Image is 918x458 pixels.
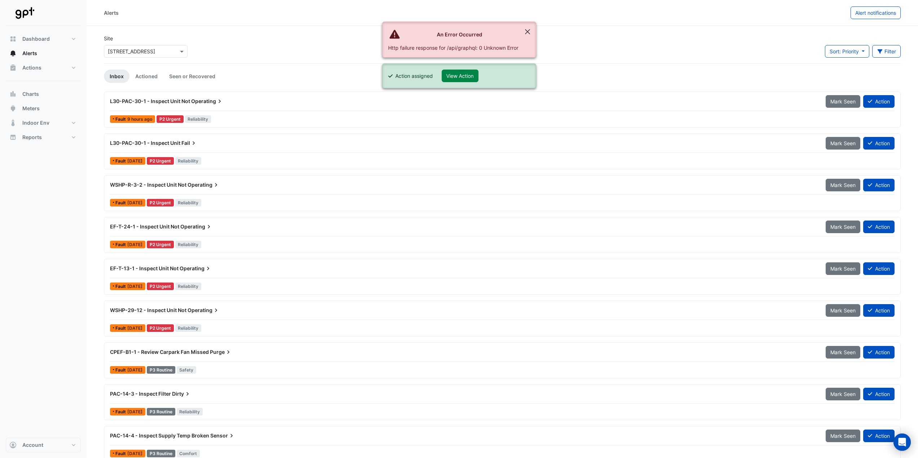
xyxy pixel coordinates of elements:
app-icon: Reports [9,134,17,141]
span: Fault [115,326,127,330]
span: L30-PAC-30-1 - Inspect Unit Not [110,98,190,104]
span: L30-PAC-30-1 - Inspect Unit [110,140,180,146]
span: Fault [115,117,127,121]
button: Action [863,179,895,191]
span: Fri 23-May-2025 12:17 AEST [127,242,142,247]
span: Reliability [185,115,211,123]
span: Indoor Env [22,119,49,126]
img: Company Logo [9,6,41,20]
span: Tue 03-Jun-2025 19:30 AEST [127,200,142,205]
div: P3 Routine [147,408,175,415]
span: PAC-14-3 - Inspect Filter [110,391,171,397]
label: Site [104,35,113,42]
button: Mark Seen [826,262,860,275]
span: CPEF-B1-1 - Review Carpark Fan Missed [110,349,209,355]
app-icon: Meters [9,105,17,112]
div: P2 Urgent [147,199,174,206]
span: Reports [22,134,42,141]
span: Actions [22,64,41,71]
span: Operating [180,265,212,272]
a: Inbox [104,70,129,83]
button: Alerts [6,46,81,61]
button: Action [863,388,895,400]
span: Thu 12-Sep-2024 17:15 AEST [127,325,142,331]
span: Reliability [175,324,202,332]
div: Http failure response for /api/graphql: 0 Unknown Error [388,44,518,52]
div: P2 Urgent [147,324,174,332]
button: Mark Seen [826,221,860,233]
span: Reliability [175,283,202,290]
button: Mark Seen [826,430,860,442]
app-icon: Actions [9,64,17,71]
span: Reliability [175,199,202,206]
span: EF-T-13-1 - Inspect Unit Not [110,265,179,271]
button: Action [863,262,895,275]
span: Fault [115,201,127,205]
button: Close [519,22,536,41]
button: Mark Seen [826,137,860,150]
button: Action [863,430,895,442]
span: Alerts [22,50,37,57]
span: PAC-14-4 - Inspect Supply Temp Broken [110,432,209,439]
span: Dashboard [22,35,50,43]
span: Fault [115,368,127,372]
span: Dirty [172,390,191,397]
button: Mark Seen [826,179,860,191]
span: Operating [180,223,212,230]
span: Mark Seen [830,182,856,188]
span: Fri 22-Aug-2025 10:45 AEST [127,409,142,414]
span: WSHP-R-3-2 - Inspect Unit Not [110,182,186,188]
span: Account [22,441,43,449]
span: Mark Seen [830,98,856,105]
button: Alert notifications [851,6,901,19]
div: P3 Routine [147,366,175,374]
button: Mark Seen [826,388,860,400]
button: Meters [6,101,81,116]
div: P2 Urgent [147,157,174,165]
app-icon: Dashboard [9,35,17,43]
button: Action [863,137,895,150]
app-icon: Charts [9,90,17,98]
span: Operating [188,307,220,314]
span: Charts [22,90,39,98]
button: Mark Seen [826,346,860,359]
span: Sort: Priority [830,48,859,54]
app-icon: Alerts [9,50,17,57]
button: Mark Seen [826,95,860,108]
span: Fault [115,243,127,247]
div: P2 Urgent [157,115,184,123]
button: Indoor Env [6,116,81,130]
span: Comfort [177,450,200,457]
span: Alert notifications [855,10,896,16]
span: Fault [115,284,127,289]
button: Action [863,304,895,317]
button: Reports [6,130,81,144]
button: Mark Seen [826,304,860,317]
span: Fault [115,410,127,414]
button: Filter [872,45,901,58]
button: Action [863,346,895,359]
span: Sensor [210,432,235,439]
button: Charts [6,87,81,101]
div: Alerts [104,9,119,17]
span: Mark Seen [830,140,856,146]
app-icon: Indoor Env [9,119,17,126]
button: Action [863,221,895,233]
div: P3 Routine [147,450,175,457]
span: Mon 25-Aug-2025 00:00 AEST [127,116,152,122]
span: Safety [177,366,197,374]
span: Mark Seen [830,224,856,230]
span: Purge [210,348,232,356]
span: WSHP-29-12 - Inspect Unit Not [110,307,186,313]
span: EF-T-24-1 - Inspect Unit Not [110,223,179,230]
button: Action [863,95,895,108]
button: Actions [6,61,81,75]
a: Seen or Recovered [163,70,221,83]
div: P2 Urgent [147,241,174,248]
button: View Action [442,70,478,82]
span: Fri 22-Aug-2025 07:45 AEST [127,451,142,456]
span: Meters [22,105,40,112]
span: Reliability [175,241,202,248]
div: P2 Urgent [147,283,174,290]
span: Fri 22-Aug-2025 17:30 AEST [127,367,142,373]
